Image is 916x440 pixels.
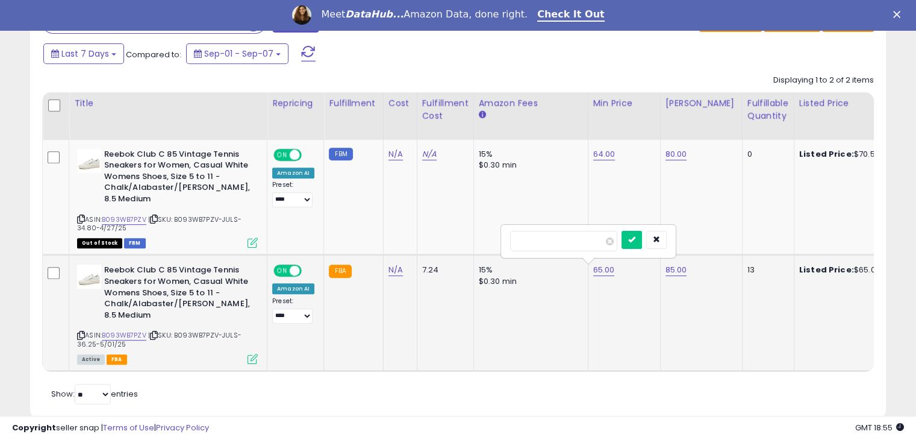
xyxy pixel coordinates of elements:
[272,168,314,178] div: Amazon AI
[747,265,785,275] div: 13
[479,265,579,275] div: 15%
[102,215,146,225] a: B093WB7PZV
[275,266,290,276] span: ON
[156,422,209,433] a: Privacy Policy
[272,297,314,324] div: Preset:
[77,149,258,247] div: ASIN:
[204,48,273,60] span: Sep-01 - Sep-07
[124,238,146,248] span: FBM
[186,43,288,64] button: Sep-01 - Sep-07
[665,148,687,160] a: 80.00
[104,149,251,208] b: Reebok Club C 85 Vintage Tennis Sneakers for Women, Casual White Womens Shoes, Size 5 to 11 - Cha...
[479,110,486,121] small: Amazon Fees.
[102,330,146,341] a: B093WB7PZV
[77,215,241,233] span: | SKU: B093WB7PZV-JULS-34.80-4/27/25
[799,97,903,110] div: Listed Price
[799,148,854,160] b: Listed Price:
[747,149,785,160] div: 0
[275,149,290,160] span: ON
[799,149,899,160] div: $70.54
[107,354,127,365] span: FBA
[12,423,209,434] div: seller snap | |
[77,238,122,248] span: All listings that are currently out of stock and unavailable for purchase on Amazon
[537,8,605,22] a: Check It Out
[51,388,138,400] span: Show: entries
[272,283,314,294] div: Amazon AI
[422,97,469,122] div: Fulfillment Cost
[388,97,412,110] div: Cost
[422,148,437,160] a: N/A
[321,8,528,20] div: Meet Amazon Data, done right.
[747,97,789,122] div: Fulfillable Quantity
[855,422,904,433] span: 2025-09-15 18:55 GMT
[329,97,378,110] div: Fulfillment
[77,265,101,289] img: 31qcVeAU19L._SL40_.jpg
[104,265,251,324] b: Reebok Club C 85 Vintage Tennis Sneakers for Women, Casual White Womens Shoes, Size 5 to 11 - Cha...
[329,148,352,160] small: FBM
[126,49,181,60] span: Compared to:
[773,75,874,86] div: Displaying 1 to 2 of 2 items
[77,354,105,365] span: All listings currently available for purchase on Amazon
[292,5,311,25] img: Profile image for Georgie
[77,149,101,173] img: 31qcVeAU19L._SL40_.jpg
[479,160,579,171] div: $0.30 min
[272,97,319,110] div: Repricing
[665,264,687,276] a: 85.00
[12,422,56,433] strong: Copyright
[893,11,905,18] div: Close
[74,97,262,110] div: Title
[799,264,854,275] b: Listed Price:
[593,148,615,160] a: 64.00
[43,43,124,64] button: Last 7 Days
[665,97,737,110] div: [PERSON_NAME]
[799,265,899,275] div: $65.00
[479,97,583,110] div: Amazon Fees
[300,149,319,160] span: OFF
[77,330,241,348] span: | SKU: B093WB7PZV-JULS-36.25-5/01/25
[345,8,403,20] i: DataHub...
[61,48,109,60] span: Last 7 Days
[388,264,403,276] a: N/A
[272,181,314,208] div: Preset:
[593,264,615,276] a: 65.00
[103,422,154,433] a: Terms of Use
[422,265,464,275] div: 7.24
[300,266,319,276] span: OFF
[479,276,579,287] div: $0.30 min
[77,265,258,363] div: ASIN:
[479,149,579,160] div: 15%
[388,148,403,160] a: N/A
[593,97,655,110] div: Min Price
[329,265,351,278] small: FBA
